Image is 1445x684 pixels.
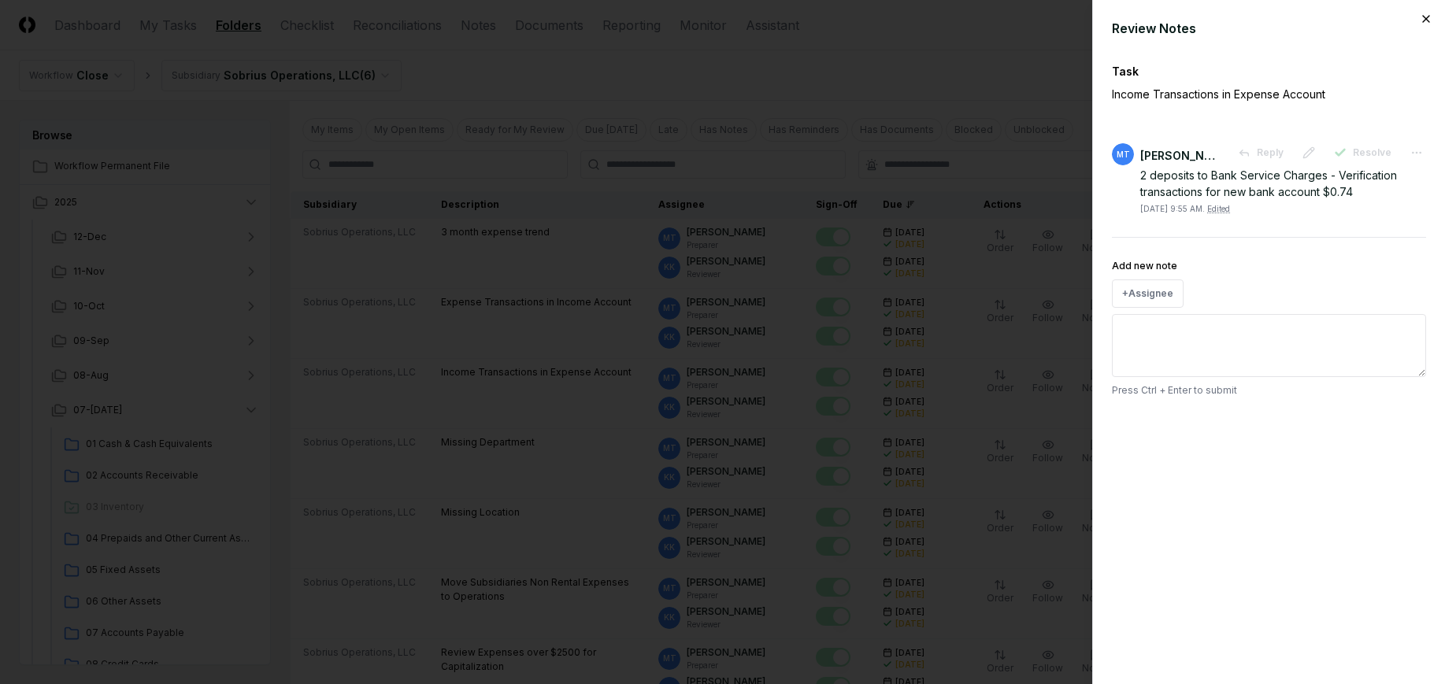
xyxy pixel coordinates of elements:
button: Reply [1228,139,1293,167]
label: Add new note [1112,260,1177,272]
div: Task [1112,63,1426,79]
div: [DATE] 9:55 AM . [1140,203,1230,215]
div: 2 deposits to Bank Service Charges - Verification transactions for new bank account $0.74 [1140,167,1426,200]
p: Income Transactions in Expense Account [1112,86,1372,102]
button: Resolve [1325,139,1401,167]
button: +Assignee [1112,279,1184,308]
p: Press Ctrl + Enter to submit [1112,383,1426,397]
span: Edited [1207,204,1230,213]
div: [PERSON_NAME] [1140,147,1219,164]
div: Review Notes [1112,19,1426,38]
span: MT [1117,149,1130,161]
span: Resolve [1353,146,1391,160]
